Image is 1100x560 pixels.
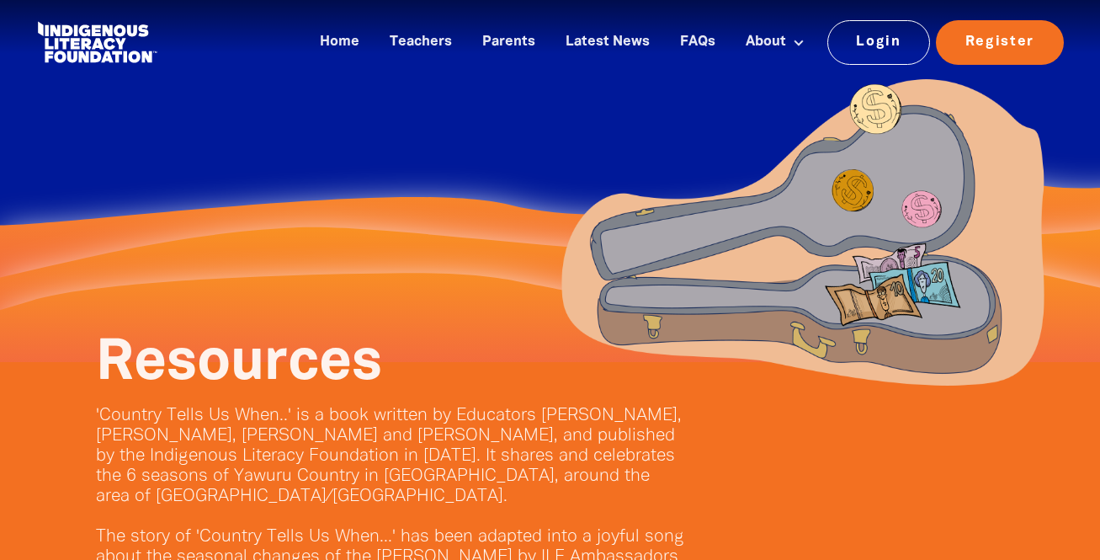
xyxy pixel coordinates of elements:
a: Login [827,20,931,64]
span: Resources [96,338,382,390]
a: Teachers [380,29,462,56]
a: About [736,29,815,56]
a: Parents [472,29,545,56]
a: Home [310,29,369,56]
a: FAQs [670,29,725,56]
a: Register [936,20,1064,64]
a: Latest News [555,29,660,56]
